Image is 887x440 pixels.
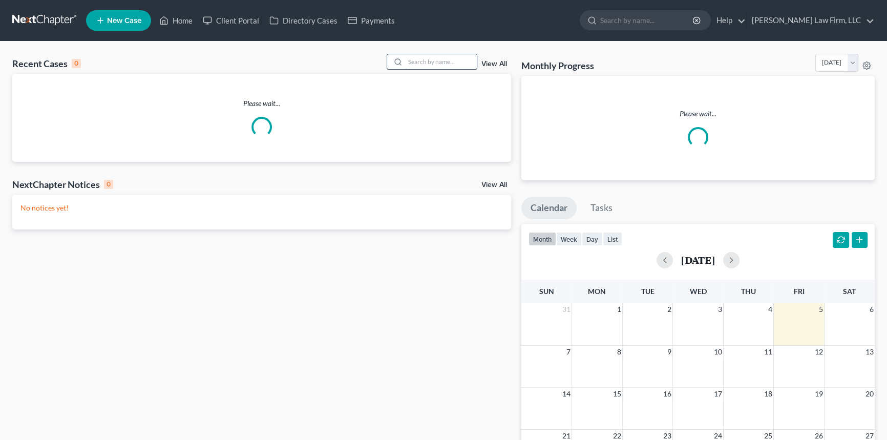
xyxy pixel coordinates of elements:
[864,388,875,400] span: 20
[600,11,694,30] input: Search by name...
[713,346,723,358] span: 10
[12,178,113,191] div: NextChapter Notices
[529,232,556,246] button: month
[741,287,756,296] span: Thu
[767,303,773,316] span: 4
[641,287,654,296] span: Tue
[763,346,773,358] span: 11
[616,346,622,358] span: 8
[343,11,400,30] a: Payments
[666,346,672,358] span: 9
[666,303,672,316] span: 2
[662,388,672,400] span: 16
[603,232,622,246] button: list
[763,388,773,400] span: 18
[20,203,503,213] p: No notices yet!
[481,181,507,188] a: View All
[481,60,507,68] a: View All
[565,346,572,358] span: 7
[612,388,622,400] span: 15
[689,287,706,296] span: Wed
[561,303,572,316] span: 31
[72,59,81,68] div: 0
[539,287,554,296] span: Sun
[843,287,856,296] span: Sat
[814,346,824,358] span: 12
[12,98,511,109] p: Please wait...
[864,346,875,358] span: 13
[154,11,198,30] a: Home
[717,303,723,316] span: 3
[521,59,594,72] h3: Monthly Progress
[616,303,622,316] span: 1
[681,255,715,265] h2: [DATE]
[713,388,723,400] span: 17
[107,17,141,25] span: New Case
[530,109,867,119] p: Please wait...
[198,11,264,30] a: Client Portal
[264,11,343,30] a: Directory Cases
[561,388,572,400] span: 14
[711,11,746,30] a: Help
[104,180,113,189] div: 0
[521,197,577,219] a: Calendar
[818,303,824,316] span: 5
[869,303,875,316] span: 6
[556,232,582,246] button: week
[814,388,824,400] span: 19
[588,287,606,296] span: Mon
[747,11,874,30] a: [PERSON_NAME] Law Firm, LLC
[582,232,603,246] button: day
[794,287,805,296] span: Fri
[405,54,477,69] input: Search by name...
[12,57,81,70] div: Recent Cases
[581,197,622,219] a: Tasks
